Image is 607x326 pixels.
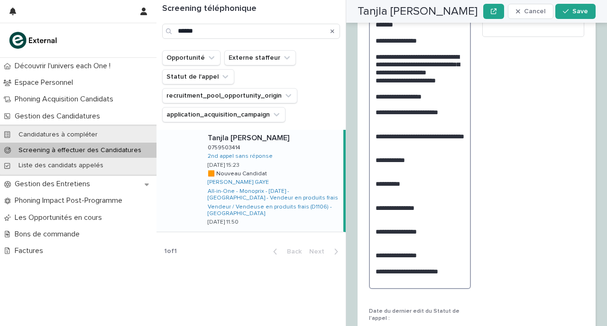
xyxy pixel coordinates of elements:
[309,248,330,255] span: Next
[266,247,305,256] button: Back
[358,5,478,18] h2: Tanjla [PERSON_NAME]
[11,146,149,154] p: Screening à effectuer des Candidatures
[572,8,588,15] span: Save
[281,248,302,255] span: Back
[208,162,239,169] p: [DATE] 15:23
[224,50,296,65] button: Externe staffeur
[11,95,121,104] p: Phoning Acquisition Candidats
[11,62,118,71] p: Découvrir l'univers each One !
[162,69,234,84] button: Statut de l'appel
[208,169,269,177] p: 🟧 Nouveau Candidat
[156,130,346,232] a: Tanjla [PERSON_NAME]Tanjla [PERSON_NAME] 07595034140759503414 2nd appel sans réponse [DATE] 15:23...
[208,132,291,143] p: Tanjla [PERSON_NAME]
[11,230,87,239] p: Bons de commande
[555,4,596,19] button: Save
[162,107,285,122] button: application_acquisition_campaign
[162,50,221,65] button: Opportunité
[369,308,460,321] span: Date du dernier edit du Statut de l'appel :
[11,112,108,121] p: Gestion des Candidatures
[11,196,130,205] p: Phoning Impact Post-Programme
[162,4,340,14] h1: Screening téléphonique
[508,4,553,19] button: Cancel
[162,88,297,103] button: recruitment_pool_opportunity_origin
[208,204,340,217] a: Vendeur / Vendeuse en produits frais (D1106) - [GEOGRAPHIC_DATA]
[11,131,105,139] p: Candidatures à compléter
[11,78,81,87] p: Espace Personnel
[156,240,184,263] p: 1 of 1
[524,8,545,15] span: Cancel
[11,180,98,189] p: Gestion des Entretiens
[11,213,110,222] p: Les Opportunités en cours
[162,24,340,39] input: Search
[11,162,111,170] p: Liste des candidats appelés
[11,246,51,255] p: Factures
[208,179,269,186] a: [PERSON_NAME] GAYE
[305,247,346,256] button: Next
[8,31,60,50] img: bc51vvfgR2QLHU84CWIQ
[208,153,273,160] a: 2nd appel sans réponse
[208,143,242,151] p: 0759503414
[208,188,340,202] a: All-in-One - Monoprix - [DATE] - [GEOGRAPHIC_DATA] - Vendeur en produits frais
[208,219,239,226] p: [DATE] 11:50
